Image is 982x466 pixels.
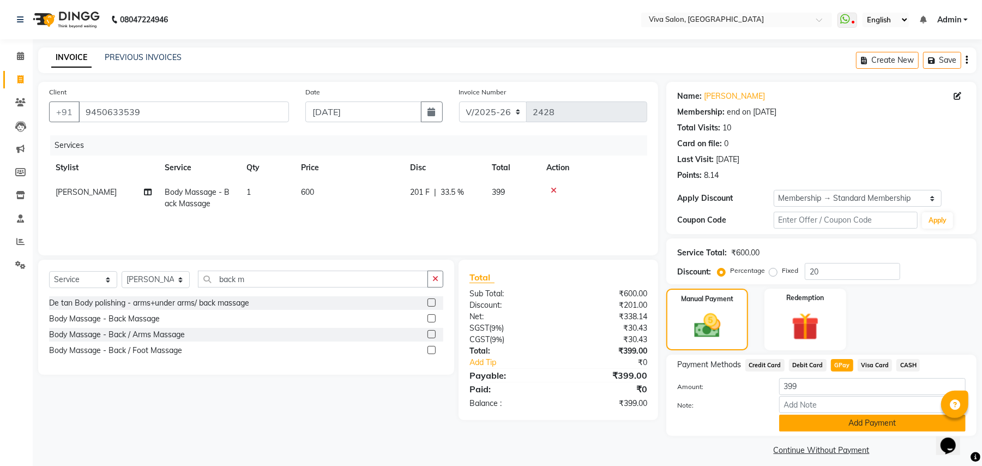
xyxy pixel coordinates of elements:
[677,193,773,204] div: Apply Discount
[485,156,540,180] th: Total
[49,329,185,340] div: Body Massage - Back / Arms Massage
[779,415,966,432] button: Add Payment
[469,272,495,283] span: Total
[461,334,558,345] div: ( )
[558,334,655,345] div: ₹30.43
[240,156,294,180] th: Qty
[686,310,729,341] img: _cash.svg
[724,138,728,150] div: 0
[789,359,827,372] span: Debit Card
[49,297,249,309] div: De tan Body polishing - arms+under arms/ back massage
[469,334,490,344] span: CGST
[731,247,760,259] div: ₹600.00
[677,247,727,259] div: Service Total:
[704,170,719,181] div: 8.14
[858,359,893,372] span: Visa Card
[727,106,776,118] div: end on [DATE]
[441,187,464,198] span: 33.5 %
[459,87,507,97] label: Invoice Number
[677,170,702,181] div: Points:
[558,398,655,409] div: ₹399.00
[56,187,117,197] span: [PERSON_NAME]
[681,294,733,304] label: Manual Payment
[105,52,182,62] a: PREVIOUS INVOICES
[558,311,655,322] div: ₹338.14
[403,156,485,180] th: Disc
[49,313,160,325] div: Body Massage - Back Massage
[49,101,80,122] button: +91
[786,293,824,303] label: Redemption
[469,323,489,333] span: SGST
[294,156,403,180] th: Price
[461,311,558,322] div: Net:
[937,14,961,26] span: Admin
[301,187,314,197] span: 600
[730,266,765,276] label: Percentage
[779,378,966,395] input: Amount
[492,187,505,197] span: 399
[677,91,702,102] div: Name:
[461,357,575,368] a: Add Tip
[461,322,558,334] div: ( )
[49,156,158,180] th: Stylist
[50,135,655,156] div: Services
[491,324,502,332] span: 9%
[540,156,647,180] th: Action
[434,187,436,198] span: |
[558,369,655,382] div: ₹399.00
[668,445,974,456] a: Continue Without Payment
[558,345,655,357] div: ₹399.00
[305,87,320,97] label: Date
[669,382,770,392] label: Amount:
[896,359,920,372] span: CASH
[558,322,655,334] div: ₹30.43
[120,4,168,35] b: 08047224946
[677,154,714,165] div: Last Visit:
[704,91,765,102] a: [PERSON_NAME]
[461,300,558,311] div: Discount:
[677,122,720,134] div: Total Visits:
[936,422,971,455] iframe: chat widget
[461,383,558,396] div: Paid:
[558,288,655,300] div: ₹600.00
[779,396,966,413] input: Add Note
[677,266,711,278] div: Discount:
[49,345,182,356] div: Body Massage - Back / Foot Massage
[51,48,92,68] a: INVOICE
[198,271,428,288] input: Search or Scan
[716,154,739,165] div: [DATE]
[669,401,770,410] label: Note:
[922,212,953,229] button: Apply
[165,187,230,208] span: Body Massage - Back Massage
[28,4,103,35] img: logo
[575,357,655,368] div: ₹0
[923,52,961,69] button: Save
[558,383,655,396] div: ₹0
[158,156,240,180] th: Service
[558,300,655,311] div: ₹201.00
[783,309,828,344] img: _gift.svg
[461,369,558,382] div: Payable:
[461,345,558,357] div: Total:
[774,212,918,229] input: Enter Offer / Coupon Code
[745,359,785,372] span: Credit Card
[856,52,919,69] button: Create New
[677,359,741,371] span: Payment Methods
[722,122,731,134] div: 10
[79,101,289,122] input: Search by Name/Mobile/Email/Code
[410,187,430,198] span: 201 F
[461,288,558,300] div: Sub Total:
[677,138,722,150] div: Card on file:
[461,398,558,409] div: Balance :
[677,214,773,226] div: Coupon Code
[831,359,853,372] span: GPay
[49,87,67,97] label: Client
[782,266,798,276] label: Fixed
[677,106,725,118] div: Membership:
[246,187,251,197] span: 1
[492,335,502,344] span: 9%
